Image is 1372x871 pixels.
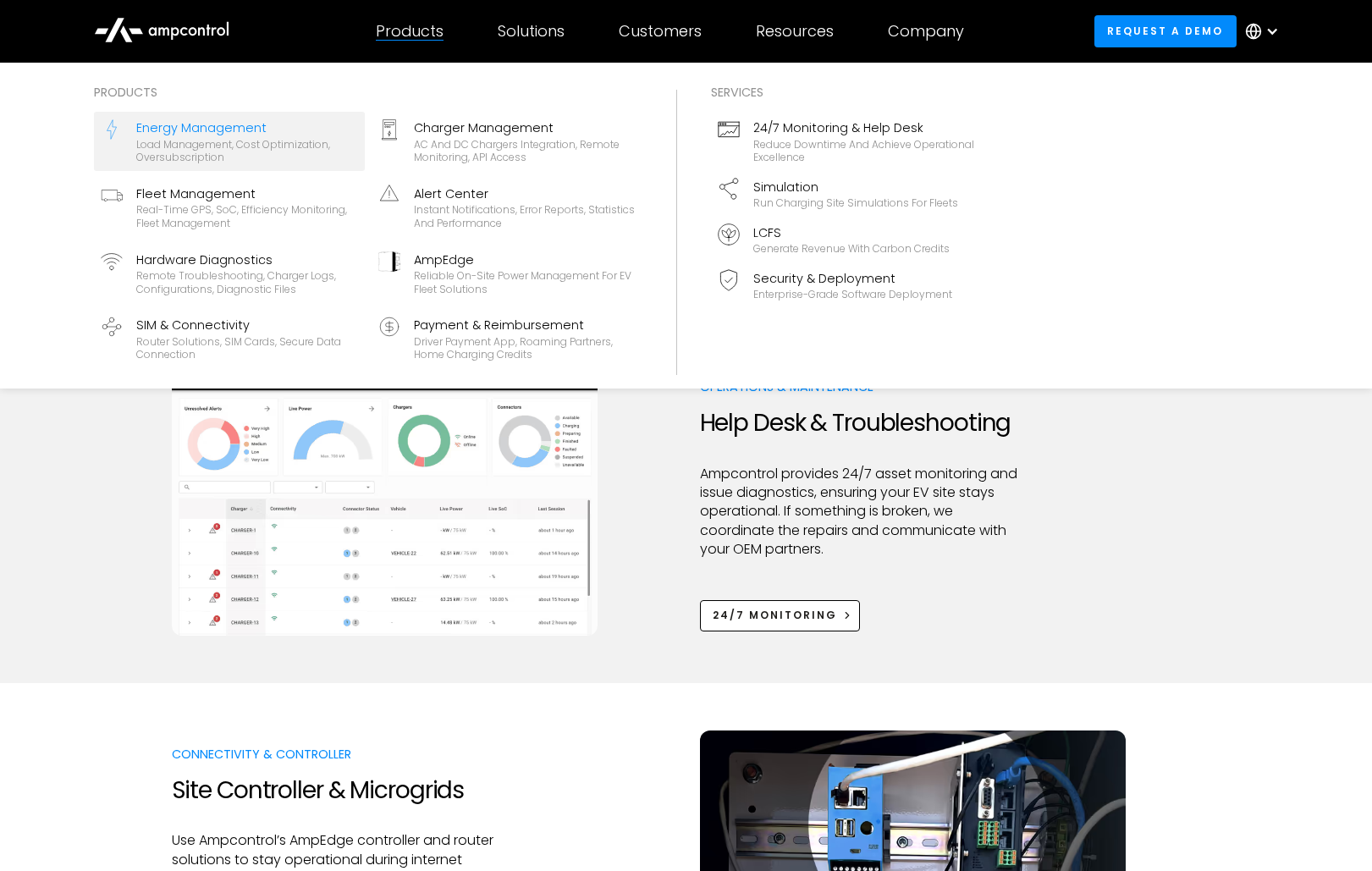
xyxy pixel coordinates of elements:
[756,22,834,41] div: Resources
[888,22,964,41] div: Company
[94,244,365,303] a: Hardware DiagnosticsRemote troubleshooting, charger logs, configurations, diagnostic files
[414,203,636,229] div: Instant notifications, error reports, statistics and performance
[172,746,498,763] p: Connectivity & Controller
[376,22,444,41] div: Products
[372,309,642,368] a: Payment & ReimbursementDriver Payment App, Roaming Partners, Home Charging Credits
[372,178,642,237] a: Alert CenterInstant notifications, error reports, statistics and performance
[414,269,636,295] div: Reliable On-site Power Management for EV Fleet Solutions
[711,112,982,171] a: 24/7 Monitoring & Help DeskReduce downtime and achieve operational excellence
[372,244,642,303] a: AmpEdgeReliable On-site Power Management for EV Fleet Solutions
[372,112,642,171] a: Charger ManagementAC and DC chargers integration, remote monitoring, API access
[94,83,642,102] div: Products
[94,112,365,171] a: Energy ManagementLoad management, cost optimization, oversubscription
[753,288,952,301] div: Enterprise-grade software deployment
[414,316,636,334] div: Payment & Reimbursement
[172,776,498,805] h2: Site Controller & Microgrids
[700,600,861,631] a: 24/7 Monitoring
[711,217,982,262] a: LCFSGenerate revenue with carbon credits
[136,269,358,295] div: Remote troubleshooting, charger logs, configurations, diagnostic files
[753,223,950,242] div: LCFS
[172,374,598,637] img: Ampcontrol EV charging management system for on time departure
[136,251,358,269] div: Hardware Diagnostics
[700,409,1026,438] h2: Help Desk & Troubleshooting
[136,185,358,203] div: Fleet Management
[700,465,1026,560] p: Ampcontrol provides 24/7 asset monitoring and issue diagnostics, ensuring your EV site stays oper...
[711,83,982,102] div: Services
[136,119,358,137] div: Energy Management
[94,178,365,237] a: Fleet ManagementReal-time GPS, SoC, efficiency monitoring, fleet management
[619,22,702,41] div: Customers
[753,242,950,256] div: Generate revenue with carbon credits
[136,335,358,361] div: Router Solutions, SIM Cards, Secure Data Connection
[711,262,982,308] a: Security & DeploymentEnterprise-grade software deployment
[711,171,982,217] a: SimulationRun charging site simulations for fleets
[753,269,952,288] div: Security & Deployment
[414,335,636,361] div: Driver Payment App, Roaming Partners, Home Charging Credits
[136,138,358,164] div: Load management, cost optimization, oversubscription
[414,119,636,137] div: Charger Management
[753,119,975,137] div: 24/7 Monitoring & Help Desk
[498,22,565,41] div: Solutions
[414,251,636,269] div: AmpEdge
[414,138,636,164] div: AC and DC chargers integration, remote monitoring, API access
[136,203,358,229] div: Real-time GPS, SoC, efficiency monitoring, fleet management
[753,178,958,196] div: Simulation
[1094,15,1237,47] a: Request a demo
[94,309,365,368] a: SIM & ConnectivityRouter Solutions, SIM Cards, Secure Data Connection
[136,316,358,334] div: SIM & Connectivity
[753,196,958,210] div: Run charging site simulations for fleets
[414,185,636,203] div: Alert Center
[713,608,837,623] div: 24/7 Monitoring
[753,138,975,164] div: Reduce downtime and achieve operational excellence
